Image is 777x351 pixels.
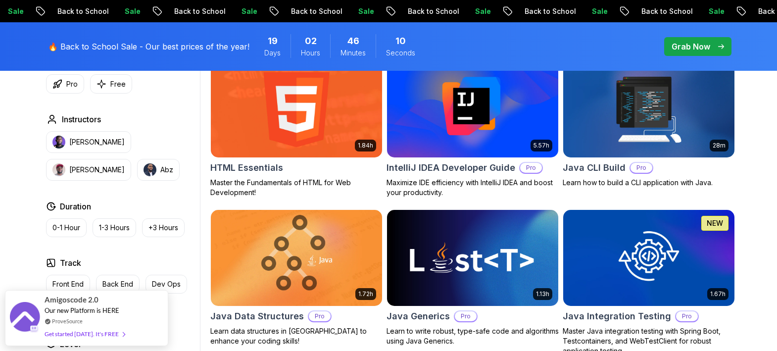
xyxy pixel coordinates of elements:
[46,159,131,181] button: instructor img[PERSON_NAME]
[99,223,130,233] p: 1-3 Hours
[93,218,136,237] button: 1-3 Hours
[211,210,382,306] img: Java Data Structures card
[66,79,78,89] p: Pro
[46,275,90,294] button: Front End
[563,61,735,188] a: Java CLI Build card28mJava CLI BuildProLearn how to build a CLI application with Java.
[387,210,558,306] img: Java Generics card
[301,48,320,58] span: Hours
[232,6,264,16] p: Sale
[148,223,178,233] p: +3 Hours
[282,6,349,16] p: Back to School
[52,317,83,325] a: ProveSource
[160,165,173,175] p: Abz
[387,161,515,175] h2: IntelliJ IDEA Developer Guide
[137,159,180,181] button: instructor imgAbz
[466,6,497,16] p: Sale
[115,6,147,16] p: Sale
[10,302,40,334] img: provesource social proof notification image
[96,275,140,294] button: Back End
[520,163,542,173] p: Pro
[48,41,249,52] p: 🔥 Back to School Sale - Our best prices of the year!
[631,163,652,173] p: Pro
[305,34,317,48] span: 2 Hours
[349,6,381,16] p: Sale
[48,6,115,16] p: Back to School
[583,6,614,16] p: Sale
[563,178,735,188] p: Learn how to build a CLI application with Java.
[142,218,185,237] button: +3 Hours
[62,113,101,125] h2: Instructors
[563,309,671,323] h2: Java Integration Testing
[210,326,383,346] p: Learn data structures in [GEOGRAPHIC_DATA] to enhance your coding skills!
[152,279,181,289] p: Dev Ops
[455,311,477,321] p: Pro
[515,6,583,16] p: Back to School
[268,34,278,48] span: 19 Days
[52,279,84,289] p: Front End
[211,62,382,158] img: HTML Essentials card
[563,161,626,175] h2: Java CLI Build
[210,209,383,346] a: Java Data Structures card1.72hJava Data StructuresProLearn data structures in [GEOGRAPHIC_DATA] t...
[707,218,723,228] p: NEW
[45,294,98,305] span: Amigoscode 2.0
[210,61,383,198] a: HTML Essentials card1.84hHTML EssentialsMaster the Fundamentals of HTML for Web Development!
[395,34,406,48] span: 10 Seconds
[347,34,359,48] span: 46 Minutes
[340,48,366,58] span: Minutes
[165,6,232,16] p: Back to School
[387,62,558,158] img: IntelliJ IDEA Developer Guide card
[676,311,698,321] p: Pro
[110,79,126,89] p: Free
[46,131,131,153] button: instructor img[PERSON_NAME]
[144,163,156,176] img: instructor img
[146,275,187,294] button: Dev Ops
[534,142,549,150] p: 5.57h
[710,290,726,298] p: 1.67h
[386,48,415,58] span: Seconds
[264,48,281,58] span: Days
[358,142,373,150] p: 1.84h
[699,6,731,16] p: Sale
[45,328,125,340] div: Get started [DATE]. It's FREE
[46,74,84,94] button: Pro
[563,62,734,158] img: Java CLI Build card
[309,311,331,321] p: Pro
[52,163,65,176] img: instructor img
[563,210,734,306] img: Java Integration Testing card
[536,290,549,298] p: 1.13h
[632,6,699,16] p: Back to School
[69,165,125,175] p: [PERSON_NAME]
[52,136,65,149] img: instructor img
[210,309,304,323] h2: Java Data Structures
[387,326,559,346] p: Learn to write robust, type-safe code and algorithms using Java Generics.
[45,306,119,314] span: Our new Platform is HERE
[672,41,710,52] p: Grab Now
[387,309,450,323] h2: Java Generics
[69,137,125,147] p: [PERSON_NAME]
[52,223,80,233] p: 0-1 Hour
[210,161,283,175] h2: HTML Essentials
[102,279,133,289] p: Back End
[713,142,726,150] p: 28m
[60,201,91,212] h2: Duration
[60,257,81,269] h2: Track
[398,6,466,16] p: Back to School
[387,209,559,346] a: Java Generics card1.13hJava GenericsProLearn to write robust, type-safe code and algorithms using...
[210,178,383,198] p: Master the Fundamentals of HTML for Web Development!
[90,74,132,94] button: Free
[387,178,559,198] p: Maximize IDE efficiency with IntelliJ IDEA and boost your productivity.
[387,61,559,198] a: IntelliJ IDEA Developer Guide card5.57hIntelliJ IDEA Developer GuideProMaximize IDE efficiency wi...
[358,290,373,298] p: 1.72h
[46,218,87,237] button: 0-1 Hour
